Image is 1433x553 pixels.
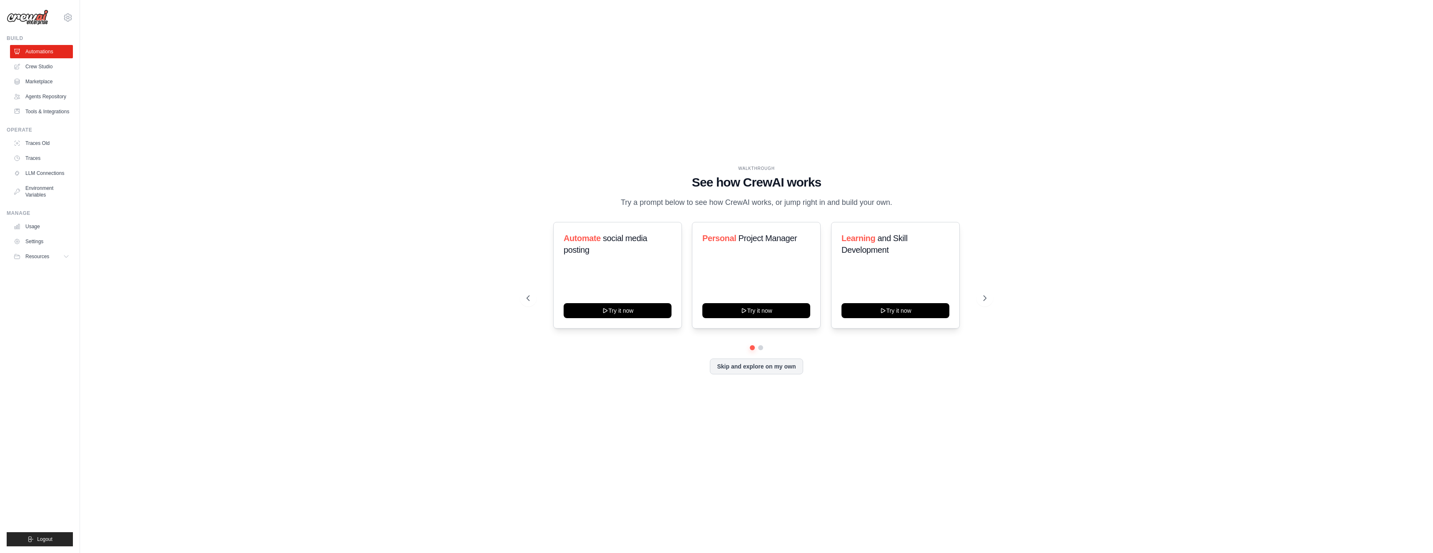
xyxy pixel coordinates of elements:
div: WALKTHROUGH [527,165,986,172]
button: Logout [7,532,73,546]
a: Tools & Integrations [10,105,73,118]
button: Try it now [564,303,672,318]
div: Build [7,35,73,42]
span: and Skill Development [841,234,907,254]
a: Automations [10,45,73,58]
a: Settings [10,235,73,248]
h1: See how CrewAI works [527,175,986,190]
div: Operate [7,127,73,133]
a: Environment Variables [10,182,73,202]
a: Agents Repository [10,90,73,103]
a: Traces [10,152,73,165]
button: Try it now [702,303,810,318]
span: Learning [841,234,875,243]
span: Project Manager [739,234,797,243]
a: Marketplace [10,75,73,88]
img: Logo [7,10,48,25]
div: Manage [7,210,73,217]
a: Traces Old [10,137,73,150]
span: Resources [25,253,49,260]
span: Personal [702,234,736,243]
span: social media posting [564,234,647,254]
p: Try a prompt below to see how CrewAI works, or jump right in and build your own. [617,197,896,209]
button: Try it now [841,303,949,318]
a: Usage [10,220,73,233]
a: Crew Studio [10,60,73,73]
span: Automate [564,234,601,243]
a: LLM Connections [10,167,73,180]
span: Logout [37,536,52,543]
button: Resources [10,250,73,263]
button: Skip and explore on my own [710,359,803,374]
